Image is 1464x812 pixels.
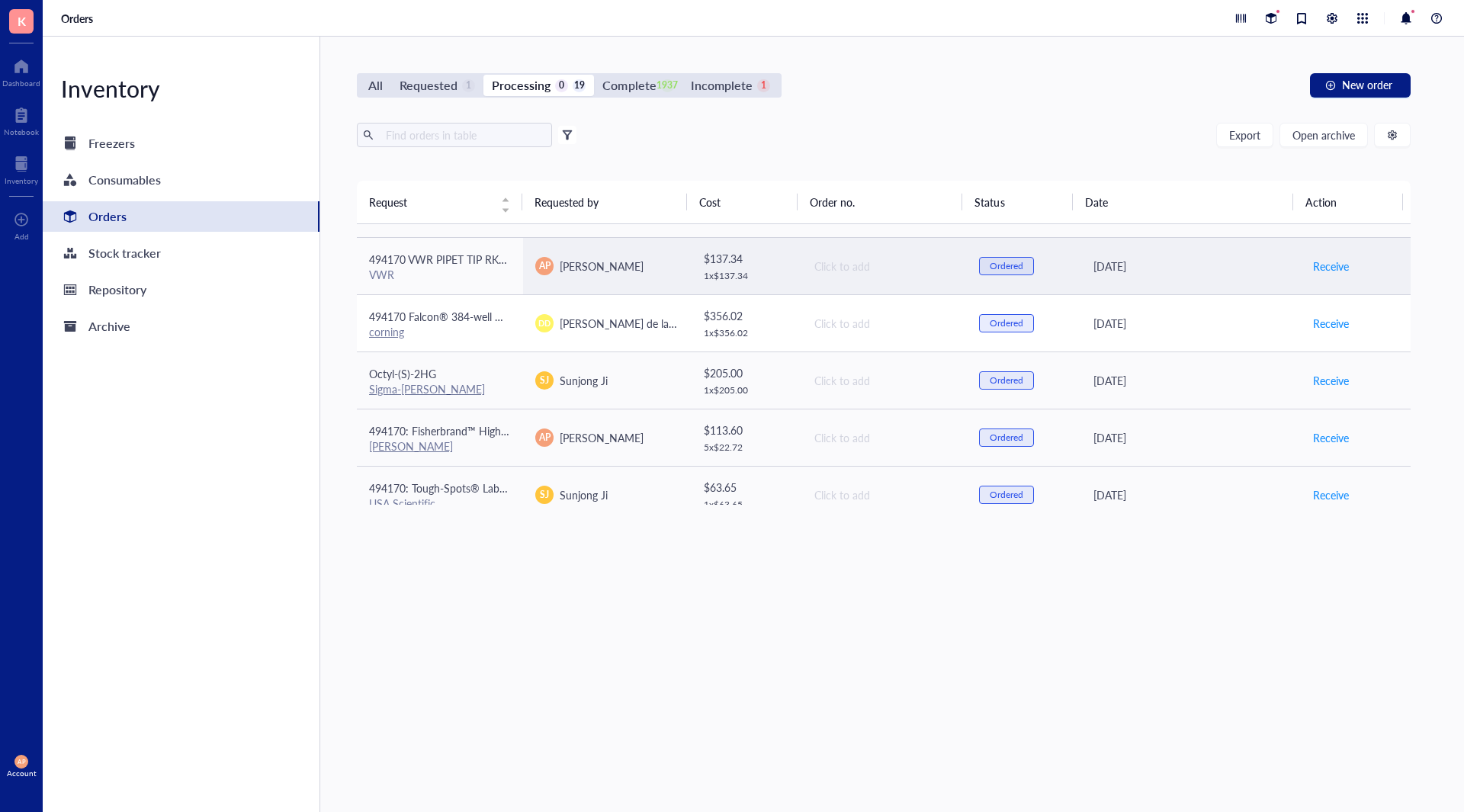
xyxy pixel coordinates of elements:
[1313,258,1349,274] span: Receive
[18,11,26,30] span: K
[704,327,789,339] div: 1 x $ 356.02
[704,441,789,454] div: 5 x $ 22.72
[88,242,161,264] div: Stock tracker
[704,499,789,511] div: 1 x $ 63.65
[1312,368,1350,393] button: Receive
[7,769,37,778] div: Account
[400,75,457,96] div: Requested
[492,75,551,96] div: Processing
[801,351,967,409] td: Click to add
[1279,123,1368,147] button: Open archive
[1342,79,1392,91] span: New order
[43,274,319,305] a: Repository
[369,381,485,396] a: Sigma-[PERSON_NAME]
[1073,181,1293,223] th: Date
[88,316,130,337] div: Archive
[1093,372,1288,389] div: [DATE]
[88,206,127,227] div: Orders
[2,79,40,88] div: Dashboard
[560,316,756,331] span: [PERSON_NAME] de la [PERSON_NAME]
[990,432,1023,444] div: Ordered
[43,128,319,159] a: Freezers
[814,315,955,332] div: Click to add
[88,169,161,191] div: Consumables
[369,480,690,496] span: 494170: Tough-Spots® Labels on Sheets (1/2" Diameter / Assorted)
[704,270,789,282] div: 1 x $ 137.34
[357,73,782,98] div: segmented control
[369,423,761,438] span: 494170: Fisherbrand™ High Precision Straight Tapered Flat Point Tweezers/Forceps
[43,311,319,342] a: Archive
[814,486,955,503] div: Click to add
[369,252,711,267] span: 494170 VWR PIPET TIP RKD CLR ST 1000UL PK960 PunchOut product
[757,79,770,92] div: 1
[962,181,1072,223] th: Status
[801,466,967,523] td: Click to add
[43,73,319,104] div: Inventory
[704,384,789,396] div: 1 x $ 205.00
[88,133,135,154] div: Freezers
[704,307,789,324] div: $ 356.02
[1313,315,1349,332] span: Receive
[462,79,475,92] div: 1
[1093,258,1288,274] div: [DATE]
[540,488,549,502] span: SJ
[661,79,674,92] div: 1937
[61,11,96,25] a: Orders
[369,194,492,210] span: Request
[1293,181,1404,223] th: Action
[2,54,40,88] a: Dashboard
[704,250,789,267] div: $ 137.34
[990,374,1023,387] div: Ordered
[798,181,963,223] th: Order no.
[1312,311,1350,335] button: Receive
[1310,73,1411,98] button: New order
[1313,429,1349,446] span: Receive
[1093,315,1288,332] div: [DATE]
[538,317,551,329] span: DD
[1216,123,1273,147] button: Export
[14,232,29,241] div: Add
[5,152,38,185] a: Inventory
[43,165,319,195] a: Consumables
[691,75,753,96] div: Incomplete
[990,260,1023,272] div: Ordered
[1093,486,1288,503] div: [DATE]
[380,124,546,146] input: Find orders in table
[369,324,404,339] a: corning
[814,372,955,389] div: Click to add
[4,103,39,136] a: Notebook
[704,364,789,381] div: $ 205.00
[5,176,38,185] div: Inventory
[814,429,955,446] div: Click to add
[801,409,967,466] td: Click to add
[687,181,797,223] th: Cost
[1312,425,1350,450] button: Receive
[602,75,656,96] div: Complete
[1313,372,1349,389] span: Receive
[368,75,383,96] div: All
[369,268,511,281] div: VWR
[560,373,608,388] span: Sunjong Ji
[704,479,789,496] div: $ 63.65
[357,181,522,223] th: Request
[18,758,25,765] span: AP
[801,237,967,294] td: Click to add
[1312,254,1350,278] button: Receive
[801,294,967,351] td: Click to add
[88,279,146,300] div: Repository
[43,201,319,232] a: Orders
[560,258,644,274] span: [PERSON_NAME]
[522,181,688,223] th: Requested by
[560,430,644,445] span: [PERSON_NAME]
[369,496,435,511] a: USA Scientific
[814,258,955,274] div: Click to add
[540,374,549,387] span: SJ
[4,127,39,136] div: Notebook
[990,489,1023,501] div: Ordered
[560,487,608,502] span: Sunjong Ji
[1229,129,1260,141] span: Export
[990,317,1023,329] div: Ordered
[573,79,586,92] div: 19
[43,238,319,268] a: Stock tracker
[1292,129,1355,141] span: Open archive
